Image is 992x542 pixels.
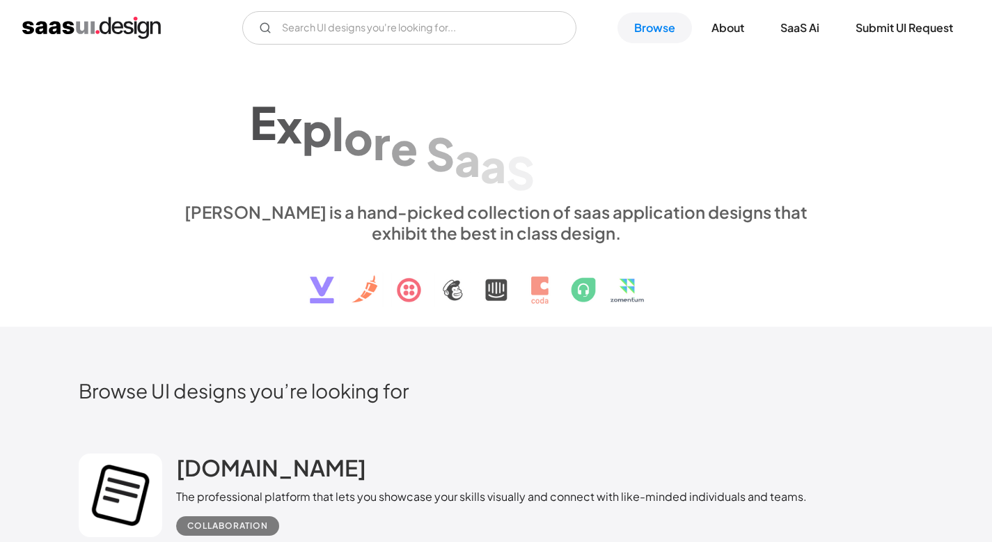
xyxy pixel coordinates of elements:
[332,107,344,160] div: l
[695,13,761,43] a: About
[79,378,914,403] h2: Browse UI designs you’re looking for
[250,95,276,149] div: E
[373,116,391,170] div: r
[455,132,480,186] div: a
[285,243,707,316] img: text, icon, saas logo
[426,127,455,180] div: S
[344,111,373,165] div: o
[176,454,366,488] a: [DOMAIN_NAME]
[176,488,807,505] div: The professional platform that lets you showcase your skills visually and connect with like-minde...
[176,201,817,243] div: [PERSON_NAME] is a hand-picked collection of saas application designs that exhibit the best in cl...
[764,13,836,43] a: SaaS Ai
[176,454,366,481] h2: [DOMAIN_NAME]
[176,80,817,187] h1: Explore SaaS UI design patterns & interactions.
[242,11,576,45] form: Email Form
[391,121,418,175] div: e
[839,13,970,43] a: Submit UI Request
[302,102,332,156] div: p
[617,13,692,43] a: Browse
[242,11,576,45] input: Search UI designs you're looking for...
[22,17,161,39] a: home
[276,99,302,153] div: x
[506,146,535,199] div: S
[480,139,506,192] div: a
[187,518,268,534] div: Collaboration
